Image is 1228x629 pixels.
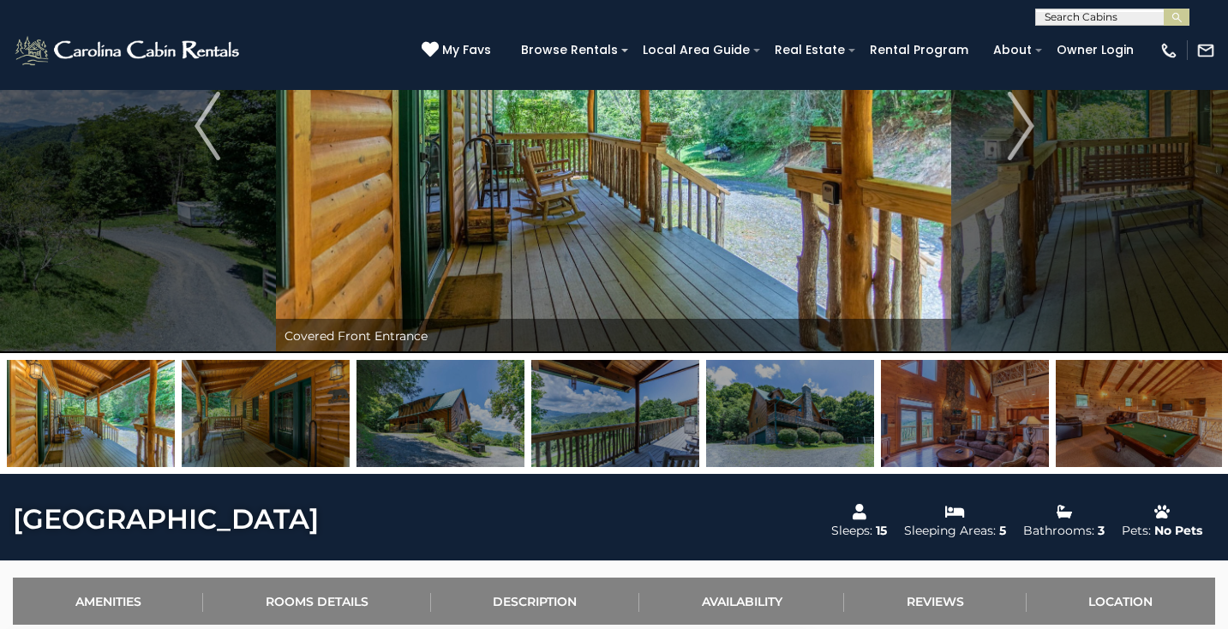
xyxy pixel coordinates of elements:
[1159,41,1178,60] img: phone-regular-white.png
[1027,578,1215,625] a: Location
[512,37,626,63] a: Browse Rentals
[985,37,1040,63] a: About
[706,360,874,467] img: 163466707
[1008,92,1033,160] img: arrow
[1056,360,1224,467] img: 163466697
[276,319,951,353] div: Covered Front Entrance
[431,578,639,625] a: Description
[1048,37,1142,63] a: Owner Login
[7,360,175,467] img: 163466705
[634,37,758,63] a: Local Area Guide
[422,41,495,60] a: My Favs
[203,578,430,625] a: Rooms Details
[881,360,1049,467] img: 163466674
[13,578,203,625] a: Amenities
[766,37,854,63] a: Real Estate
[861,37,977,63] a: Rental Program
[13,33,244,68] img: White-1-2.png
[1196,41,1215,60] img: mail-regular-white.png
[639,578,844,625] a: Availability
[182,360,350,467] img: 163466704
[531,360,699,467] img: 163466703
[844,578,1026,625] a: Reviews
[195,92,220,160] img: arrow
[442,41,491,59] span: My Favs
[356,360,524,467] img: 163466706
